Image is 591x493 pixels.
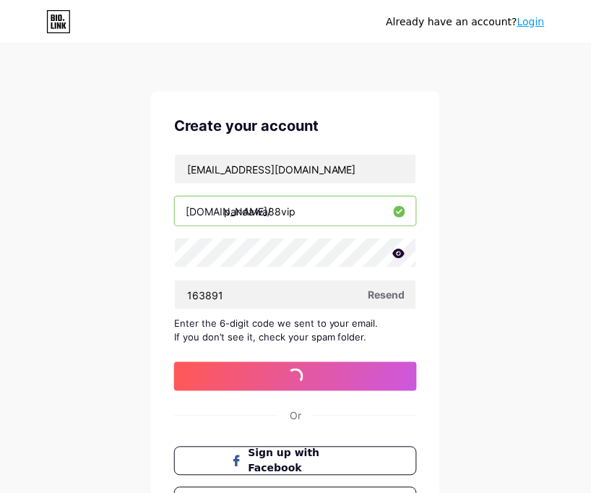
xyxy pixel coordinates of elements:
[174,115,417,137] div: Create your account
[175,155,416,184] input: Email
[387,14,545,30] div: Already have an account?
[368,287,405,302] span: Resend
[517,16,545,27] a: Login
[290,408,301,424] div: Or
[186,204,271,219] div: [DOMAIN_NAME]/
[249,446,361,476] span: Sign up with Facebook
[174,447,417,476] button: Sign up with Facebook
[175,280,416,309] input: Paste login code
[174,316,417,345] div: Enter the 6-digit code we sent to your email. If you don’t see it, check your spam folder.
[175,197,416,226] input: username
